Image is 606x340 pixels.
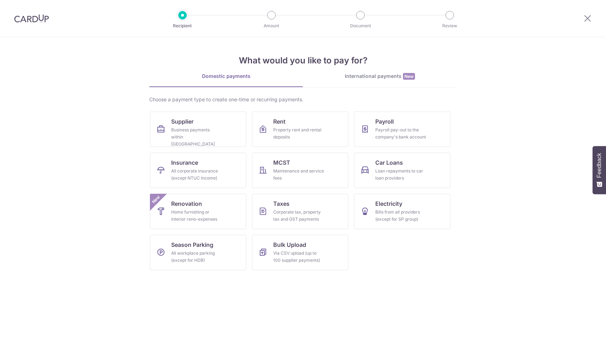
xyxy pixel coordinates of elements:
[273,250,324,264] div: Via CSV upload (up to 100 supplier payments)
[423,22,476,29] p: Review
[171,240,213,249] span: Season Parking
[171,168,222,182] div: All corporate insurance (except NTUC Income)
[252,235,348,270] a: Bulk UploadVia CSV upload (up to 100 supplier payments)
[156,22,209,29] p: Recipient
[273,209,324,223] div: Corporate tax, property tax and GST payments
[375,117,394,126] span: Payroll
[354,153,450,188] a: Car LoansLoan repayments to car loan providers
[375,168,426,182] div: Loan repayments to car loan providers
[596,153,602,178] span: Feedback
[273,199,290,208] span: Taxes
[375,126,426,141] div: Payroll pay-out to the company's bank account
[171,126,222,148] div: Business payments within [GEOGRAPHIC_DATA]
[375,209,426,223] div: Bills from all providers (except for SP group)
[375,199,402,208] span: Electricity
[150,153,246,188] a: InsuranceAll corporate insurance (except NTUC Income)
[252,194,348,229] a: TaxesCorporate tax, property tax and GST payments
[150,235,246,270] a: Season ParkingAll workplace parking (except for HDB)
[171,250,222,264] div: All workplace parking (except for HDB)
[273,117,286,126] span: Rent
[150,194,162,205] span: New
[375,158,403,167] span: Car Loans
[252,153,348,188] a: MCSTMaintenance and service fees
[273,126,324,141] div: Property rent and rental deposits
[273,158,290,167] span: MCST
[171,199,202,208] span: Renovation
[149,54,457,67] h4: What would you like to pay for?
[273,168,324,182] div: Maintenance and service fees
[171,158,198,167] span: Insurance
[334,22,387,29] p: Document
[245,22,298,29] p: Amount
[273,240,306,249] span: Bulk Upload
[14,14,49,23] img: CardUp
[150,112,246,147] a: SupplierBusiness payments within [GEOGRAPHIC_DATA]
[252,112,348,147] a: RentProperty rent and rental deposits
[303,73,457,80] div: International payments
[354,194,450,229] a: ElectricityBills from all providers (except for SP group)
[593,146,606,194] button: Feedback - Show survey
[171,117,193,126] span: Supplier
[149,96,457,103] div: Choose a payment type to create one-time or recurring payments.
[171,209,222,223] div: Home furnishing or interior reno-expenses
[354,112,450,147] a: PayrollPayroll pay-out to the company's bank account
[403,73,415,80] span: New
[149,73,303,80] div: Domestic payments
[150,194,246,229] a: RenovationHome furnishing or interior reno-expensesNew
